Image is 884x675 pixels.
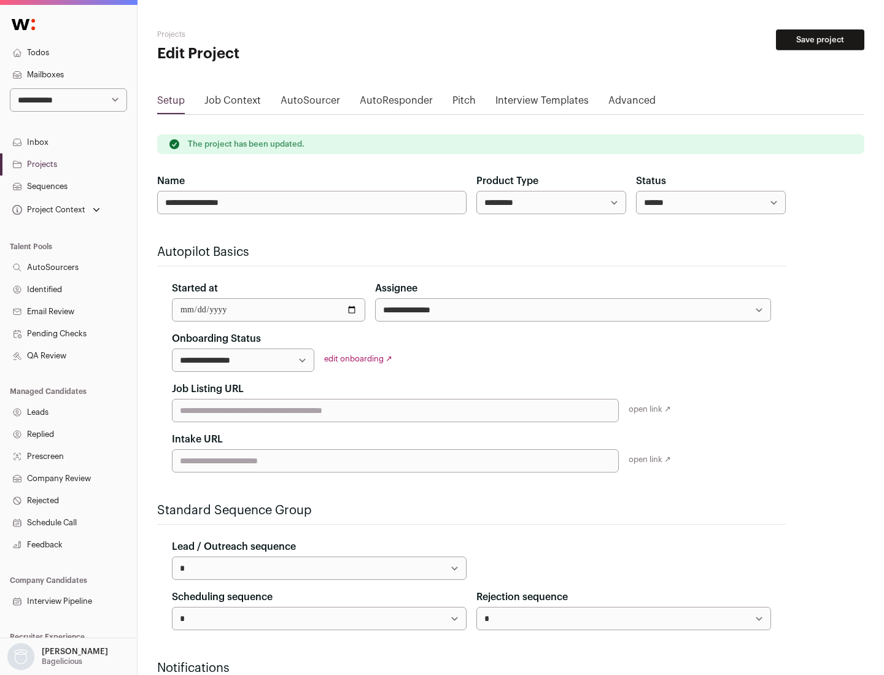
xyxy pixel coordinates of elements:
label: Product Type [476,174,538,188]
label: Assignee [375,281,417,296]
p: [PERSON_NAME] [42,647,108,657]
a: AutoResponder [360,93,433,113]
label: Scheduling sequence [172,590,273,604]
label: Started at [172,281,218,296]
label: Status [636,174,666,188]
a: Job Context [204,93,261,113]
label: Onboarding Status [172,331,261,346]
p: The project has been updated. [188,139,304,149]
button: Open dropdown [5,643,110,670]
div: Project Context [10,205,85,215]
label: Lead / Outreach sequence [172,539,296,554]
h1: Edit Project [157,44,393,64]
h2: Autopilot Basics [157,244,786,261]
label: Job Listing URL [172,382,244,396]
a: Interview Templates [495,93,589,113]
button: Save project [776,29,864,50]
h2: Standard Sequence Group [157,502,786,519]
img: Wellfound [5,12,42,37]
label: Intake URL [172,432,223,447]
a: Pitch [452,93,476,113]
a: AutoSourcer [281,93,340,113]
h2: Projects [157,29,393,39]
p: Bagelicious [42,657,82,666]
a: Advanced [608,93,656,113]
a: edit onboarding ↗ [324,355,392,363]
label: Name [157,174,185,188]
a: Setup [157,93,185,113]
label: Rejection sequence [476,590,568,604]
img: nopic.png [7,643,34,670]
button: Open dropdown [10,201,103,218]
